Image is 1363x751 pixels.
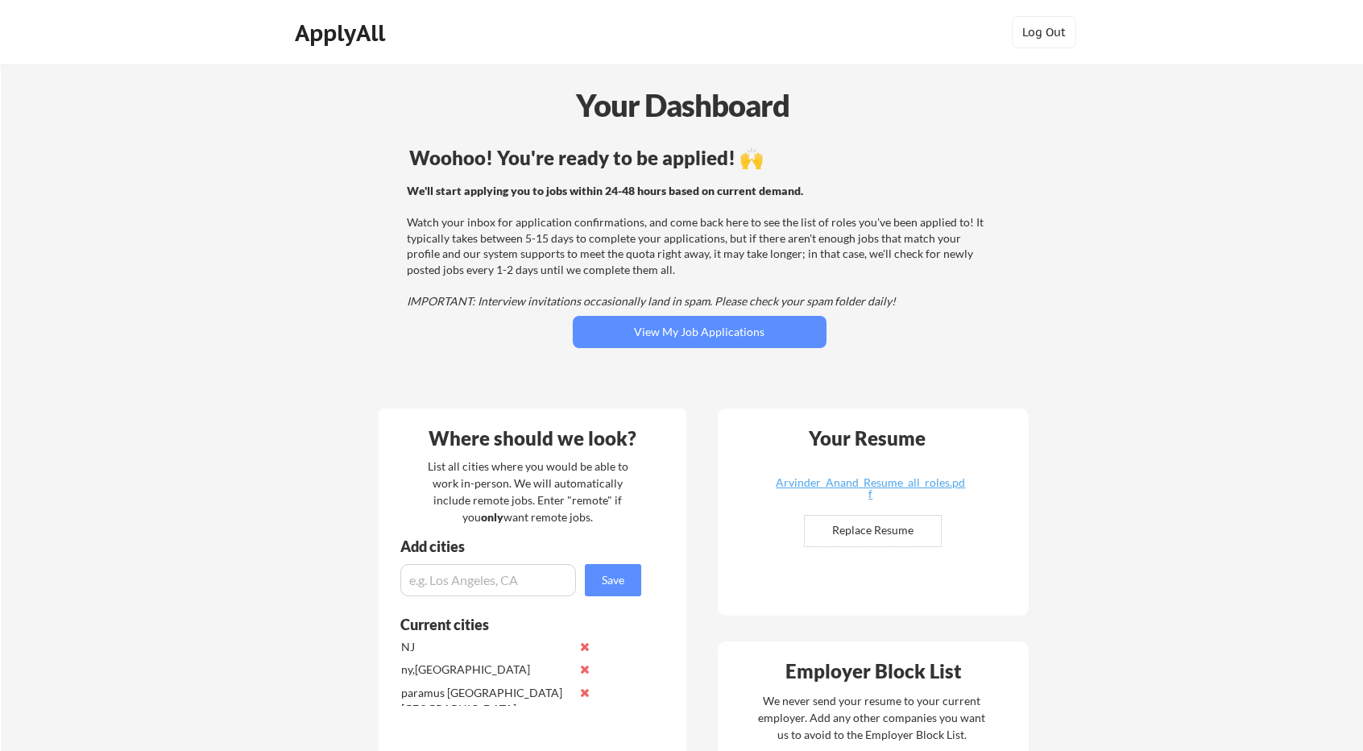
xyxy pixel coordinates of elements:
button: View My Job Applications [573,316,826,348]
strong: only [481,510,503,524]
div: ny,[GEOGRAPHIC_DATA] [401,662,571,678]
div: Where should we look? [383,429,682,448]
a: Arvinder_Anand_Resume_all_roles.pdf [775,477,967,502]
div: Arvinder_Anand_Resume_all_roles.pdf [775,477,967,500]
div: List all cities where you would be able to work in-person. We will automatically include remote j... [417,458,639,525]
div: Your Dashboard [2,82,1363,128]
button: Save [585,564,641,596]
div: paramus [GEOGRAPHIC_DATA] [GEOGRAPHIC_DATA] [401,685,571,716]
button: Log Out [1012,16,1076,48]
div: ApplyAll [295,19,390,47]
em: IMPORTANT: Interview invitations occasionally land in spam. Please check your spam folder daily! [407,294,896,308]
div: We never send your resume to your current employer. Add any other companies you want us to avoid ... [757,692,987,743]
div: NJ [401,639,571,655]
div: Current cities [400,617,623,632]
div: Watch your inbox for application confirmations, and come back here to see the list of roles you'v... [407,183,988,309]
div: Woohoo! You're ready to be applied! 🙌 [409,148,990,168]
div: Employer Block List [724,662,1024,681]
input: e.g. Los Angeles, CA [400,564,576,596]
strong: We'll start applying you to jobs within 24-48 hours based on current demand. [407,184,803,197]
div: Add cities [400,539,645,554]
div: Your Resume [788,429,947,448]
